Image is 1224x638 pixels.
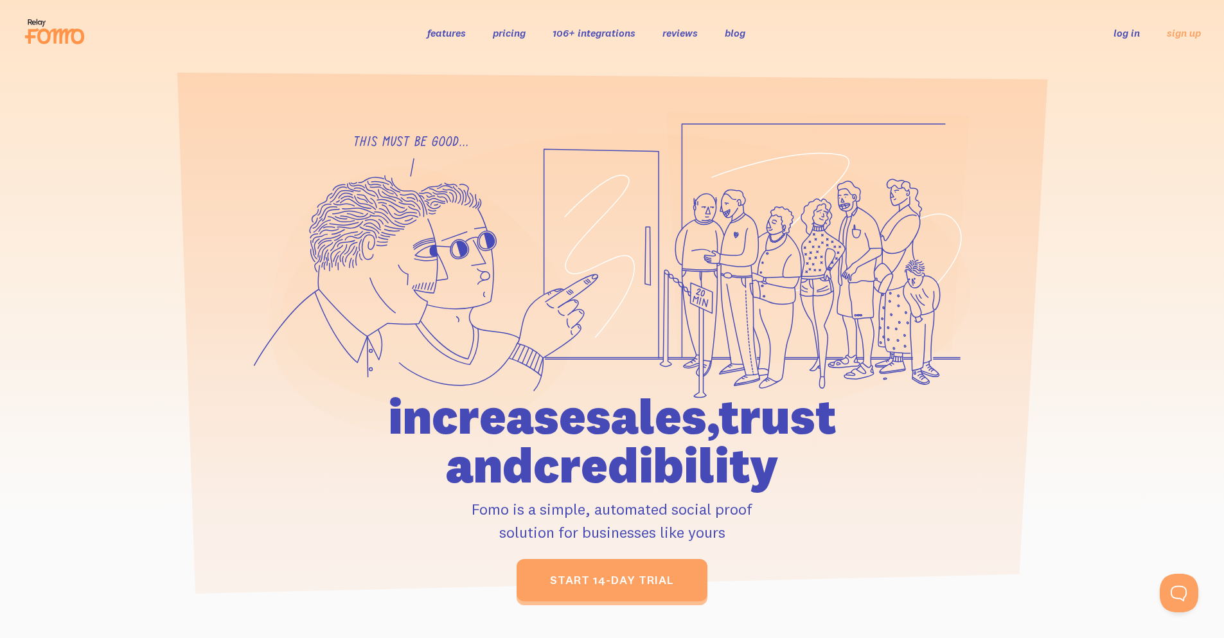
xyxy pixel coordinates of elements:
[427,26,466,39] a: features
[1167,26,1201,40] a: sign up
[725,26,745,39] a: blog
[315,497,910,544] p: Fomo is a simple, automated social proof solution for businesses like yours
[553,26,635,39] a: 106+ integrations
[1160,574,1198,612] iframe: Help Scout Beacon - Open
[315,392,910,490] h1: increase sales, trust and credibility
[662,26,698,39] a: reviews
[517,559,707,601] a: start 14-day trial
[493,26,526,39] a: pricing
[1113,26,1140,39] a: log in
